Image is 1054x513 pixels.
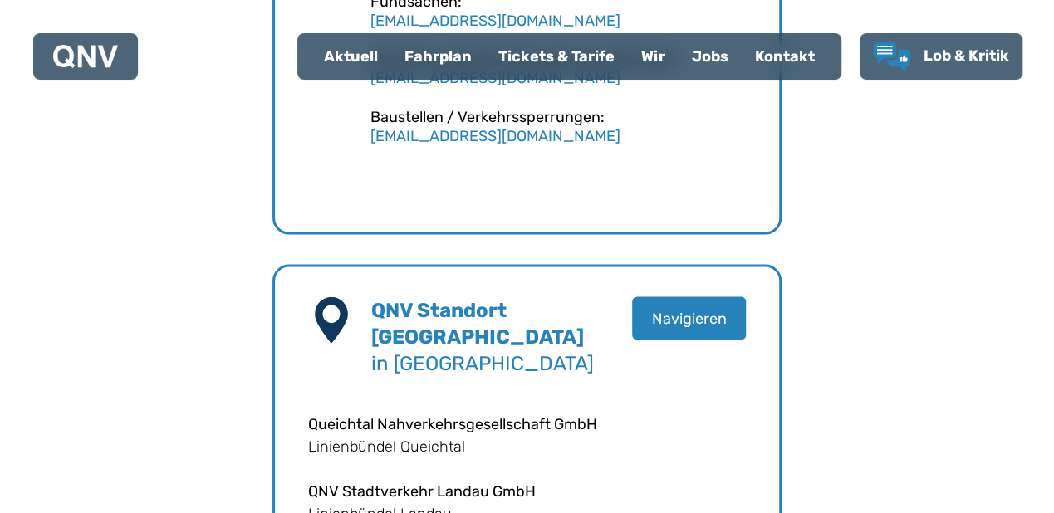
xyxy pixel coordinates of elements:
button: Navigieren [632,296,746,340]
a: Aktuell [311,35,391,78]
a: Fahrplan [391,35,485,78]
a: [EMAIL_ADDRESS][DOMAIN_NAME] [370,12,620,30]
span: Lob & Kritik [924,46,1009,65]
p: Linienbündel Queichtal [308,435,746,457]
a: QNV Logo [53,40,118,73]
div: Baustellen / Verkehrssperrungen: [370,107,746,144]
a: Jobs [679,35,742,78]
p: Queichtal Nahverkehrsgesellschaft GmbH [308,413,746,435]
a: Kontakt [742,35,828,78]
a: [EMAIL_ADDRESS][DOMAIN_NAME] [370,69,620,87]
a: Tickets & Tarife [485,35,628,78]
a: Wir [628,35,679,78]
b: QNV Standort [GEOGRAPHIC_DATA] [371,298,584,348]
a: Lob & Kritik [873,42,1009,71]
h4: in [GEOGRAPHIC_DATA] [371,296,594,376]
a: [EMAIL_ADDRESS][DOMAIN_NAME] [370,126,620,144]
img: QNV Logo [53,45,118,68]
p: QNV Stadtverkehr Landau GmbH [308,480,746,502]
